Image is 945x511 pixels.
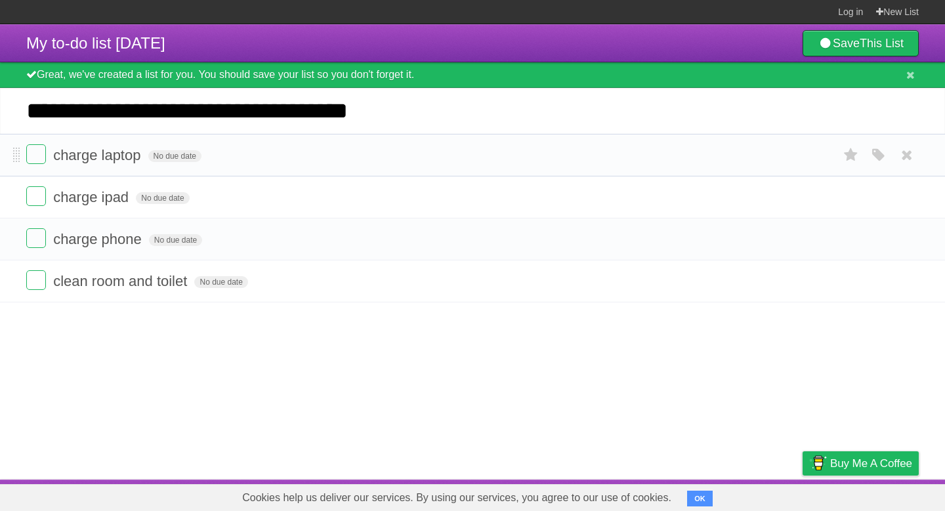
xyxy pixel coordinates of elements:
a: Privacy [786,483,820,508]
span: clean room and toilet [53,273,190,289]
span: My to-do list [DATE] [26,34,165,52]
a: Buy me a coffee [803,451,919,476]
label: Done [26,186,46,206]
img: Buy me a coffee [809,452,827,474]
span: Buy me a coffee [830,452,912,475]
a: SaveThis List [803,30,919,56]
label: Star task [839,144,864,166]
a: Developers [671,483,724,508]
span: No due date [148,150,201,162]
label: Done [26,228,46,248]
button: OK [687,491,713,506]
span: No due date [136,192,189,204]
span: Cookies help us deliver our services. By using our services, you agree to our use of cookies. [229,485,684,511]
span: No due date [149,234,202,246]
span: charge phone [53,231,145,247]
b: This List [860,37,904,50]
span: charge laptop [53,147,144,163]
a: Suggest a feature [836,483,919,508]
a: Terms [741,483,770,508]
span: No due date [194,276,247,288]
label: Done [26,144,46,164]
label: Done [26,270,46,290]
a: About [628,483,656,508]
span: charge ipad [53,189,132,205]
